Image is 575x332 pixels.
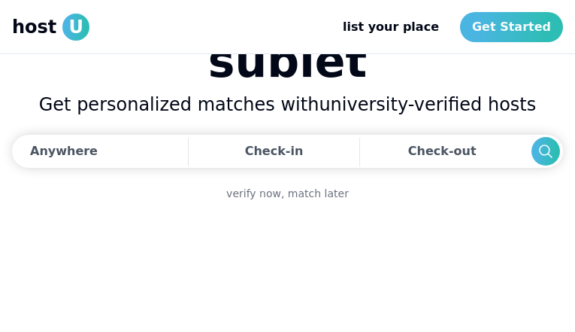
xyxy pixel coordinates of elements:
div: Check-out [408,136,483,166]
a: hostU [12,14,89,41]
span: U [62,14,89,41]
div: Dates trigger [12,135,563,168]
nav: Main [331,12,563,42]
h2: Get personalized matches with university-verified hosts [12,93,563,117]
a: Get Started [460,12,563,42]
a: list your place [331,12,451,42]
button: Anywhere [12,135,183,168]
div: Anywhere [30,142,98,160]
button: Search [531,137,560,166]
a: verify now, match later [226,186,349,201]
div: Check-in [245,136,304,166]
span: host [12,15,56,39]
